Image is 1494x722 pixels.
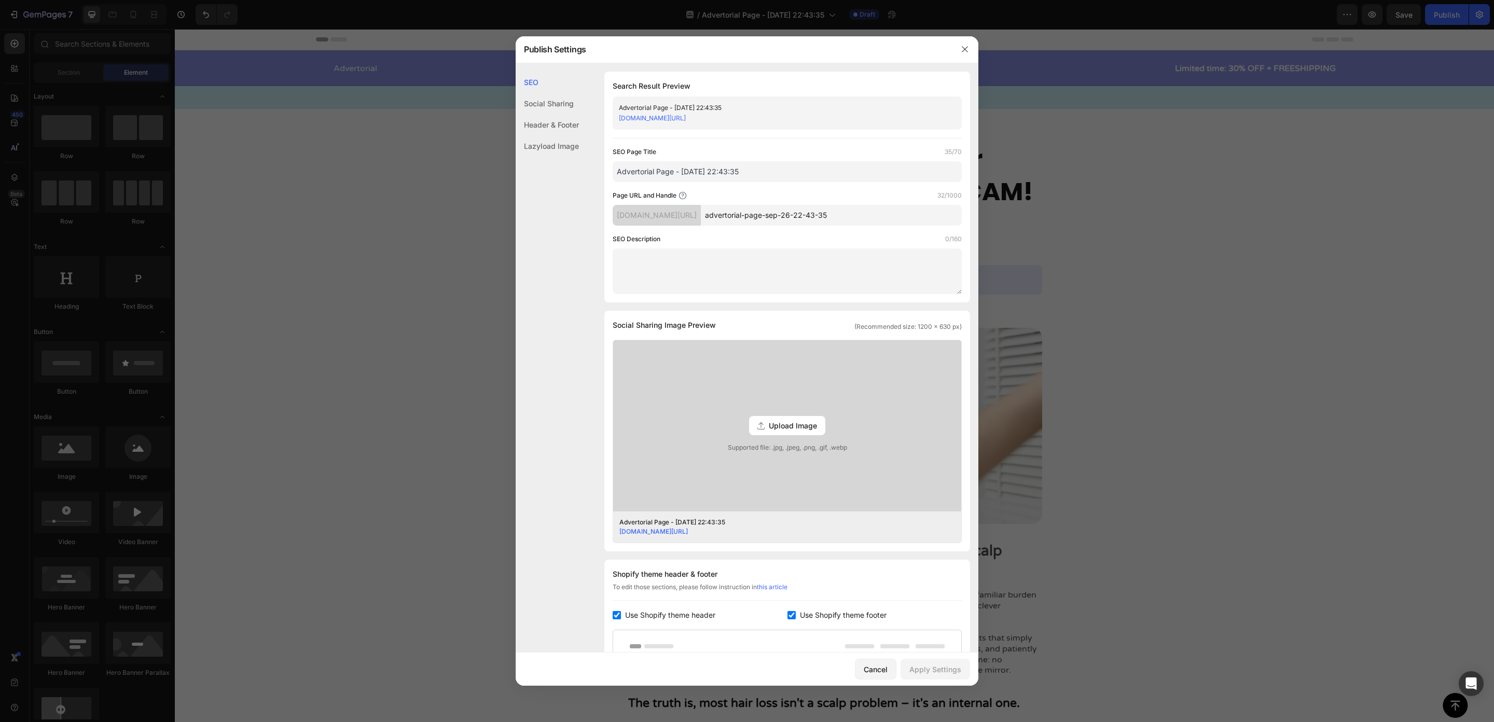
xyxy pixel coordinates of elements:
[613,190,676,201] label: Page URL and Handle
[613,147,656,157] label: SEO Page Title
[855,659,896,679] button: Cancel
[472,245,850,256] p: “Read This BEFORE you lost all of your hair!”
[493,202,575,214] p: By
[679,32,690,41] div: 00
[769,420,817,431] span: Upload Image
[159,33,488,46] p: Advertorial
[701,205,962,226] input: Handle
[679,41,690,47] p: SEC
[613,80,962,92] h1: Search Result Preview
[619,114,686,122] a: [DOMAIN_NAME][URL]
[653,41,665,47] p: MIN
[613,161,962,182] input: Title
[901,659,970,679] button: Apply Settings
[453,561,866,647] p: The empty promises of miracle cures and the constant letdown have become an all-too-familiar burd...
[619,518,939,527] div: Advertorial Page - [DATE] 22:43:35
[452,192,483,224] img: gempages_432750572815254551-1cdc50dc-f7cb-47fc-9e48-fabfccceccbf.png
[909,664,961,675] div: Apply Settings
[1,62,1318,75] p: 🎁 LIMITED TIME - HAIR DAY SALE 🎁
[613,443,961,452] span: Supported file: .jpg, .jpeg, .png, .gif, .webp
[516,72,579,93] div: SEO
[945,147,962,157] label: 35/70
[653,32,665,41] div: 00
[619,527,688,535] a: [DOMAIN_NAME][URL]
[452,113,867,180] h2: 2025 Shocking: Popular Hair GrowthTreatments are a SCAM!
[626,41,638,47] p: HRS
[613,319,716,331] span: Social Sharing Image Preview
[829,33,1161,46] p: Limited time: 30% OFF + FREESHIPPING
[945,234,962,244] label: 0/160
[625,609,715,621] span: Use Shopify theme header
[453,512,866,550] p: Have you been tricked into believing that topical scalp treatments can solve your hair loss?
[579,202,582,214] p: |
[757,583,787,591] a: this article
[854,322,962,331] span: (Recommended size: 1200 x 630 px)
[937,190,962,201] label: 32/1000
[503,203,575,213] strong: [PERSON_NAME]
[516,135,579,157] div: Lazyload Image
[516,36,951,63] div: Publish Settings
[452,299,867,495] img: gempages_432750572815254551-8e241309-2934-4a82-8ee7-3297b828f1e9.png
[864,664,888,675] div: Cancel
[516,93,579,114] div: Social Sharing
[1459,671,1484,696] div: Open Intercom Messenger
[800,609,887,621] span: Use Shopify theme footer
[619,103,938,113] div: Advertorial Page - [DATE] 22:43:35
[613,234,660,244] label: SEO Description
[626,32,638,41] div: 00
[613,205,701,226] div: [DOMAIN_NAME][URL]
[613,568,962,580] div: Shopify theme header & footer
[613,582,962,601] div: To edit those sections, please follow instruction in
[586,202,686,214] p: Last Updated Mar 3.2025
[516,114,579,135] div: Header & Footer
